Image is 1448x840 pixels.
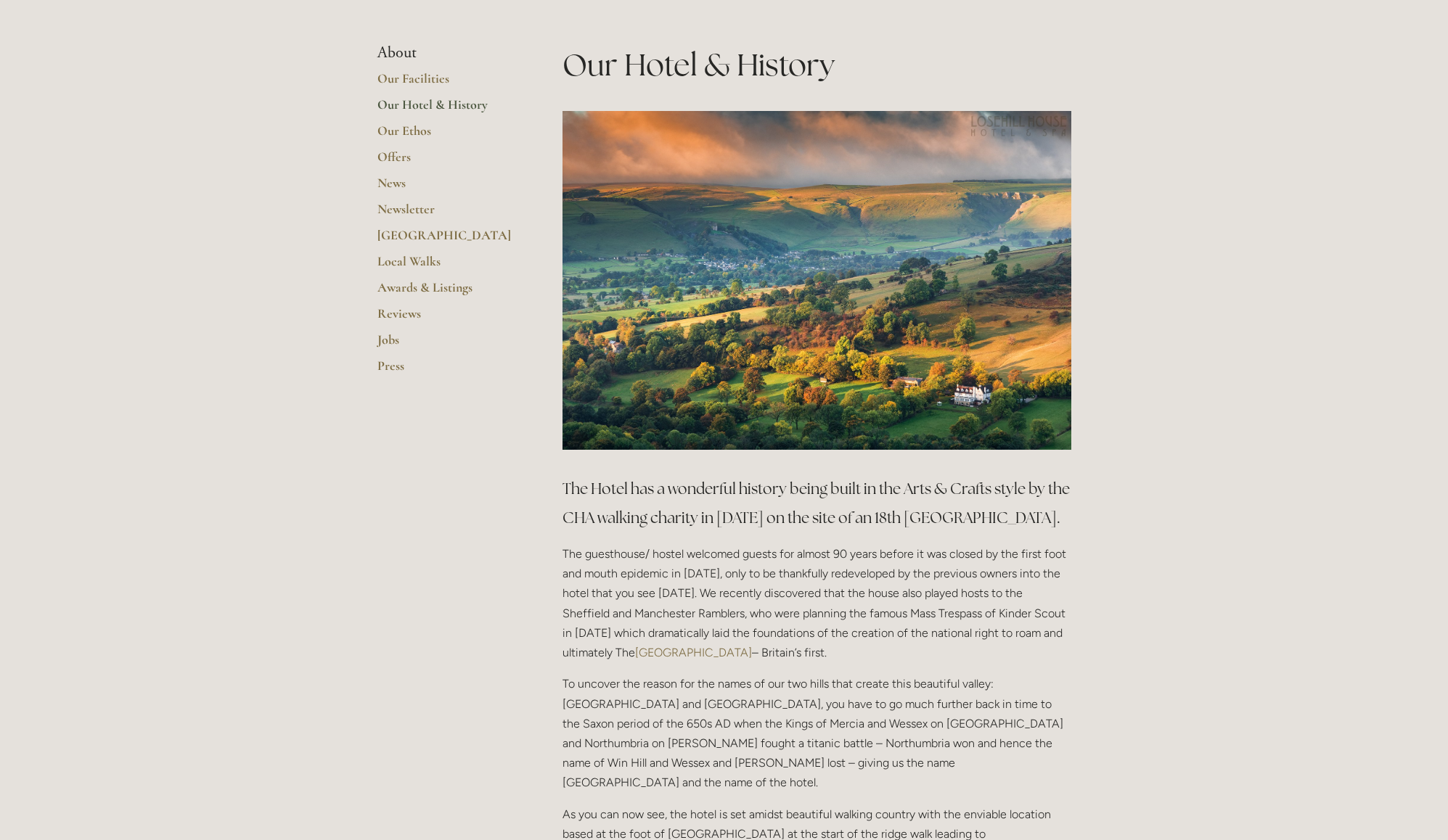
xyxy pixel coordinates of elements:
a: [GEOGRAPHIC_DATA] [635,646,752,659]
a: Awards & Listings [377,279,516,305]
p: To uncover the reason for the names of our two hills that create this beautiful valley: [GEOGRAPH... [563,674,1071,792]
a: Local Walks [377,253,516,279]
a: News [377,175,516,201]
a: Our Hotel & History [377,96,516,123]
a: [GEOGRAPHIC_DATA] [377,227,516,253]
a: Offers [377,149,516,175]
p: The guesthouse/ hostel welcomed guests for almost 90 years before it was closed by the first foot... [563,544,1071,662]
a: Reviews [377,305,516,332]
a: Our Ethos [377,123,516,149]
a: Newsletter [377,201,516,227]
h3: The Hotel has a wonderful history being built in the Arts & Crafts style by the CHA walking chari... [563,474,1071,532]
a: Jobs [377,332,516,358]
a: Press [377,358,516,384]
li: About [377,44,516,62]
h1: Our Hotel & History [563,44,1071,86]
a: Our Facilities [377,70,516,96]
